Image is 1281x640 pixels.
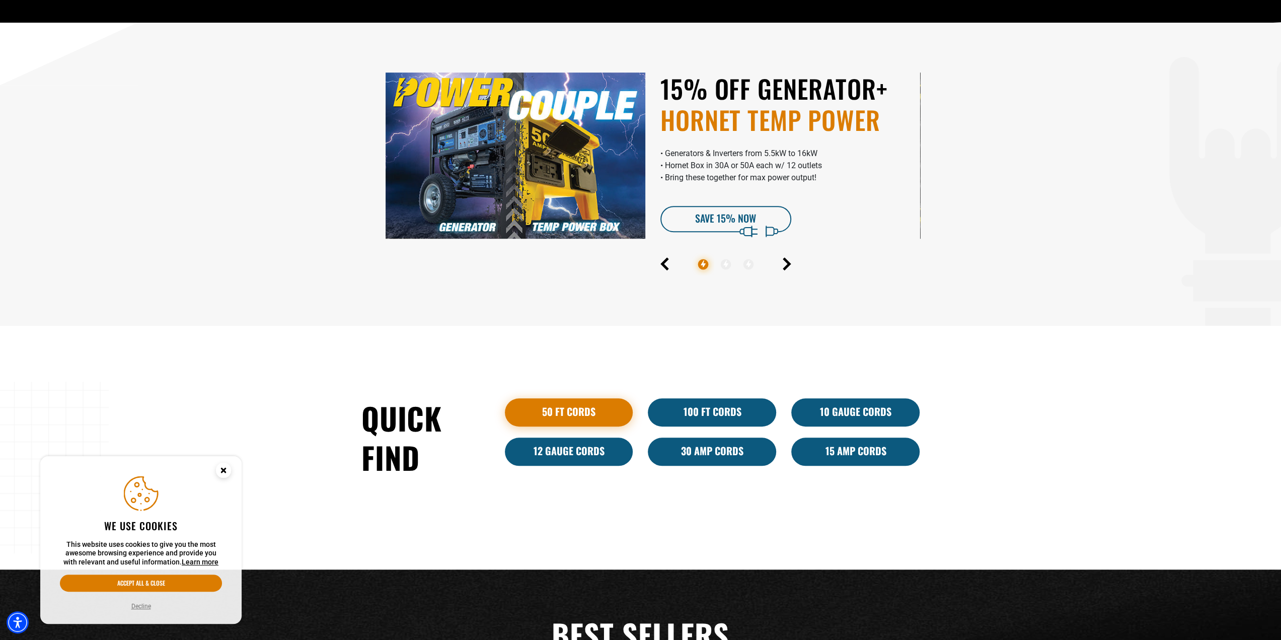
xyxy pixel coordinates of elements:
a: 15 Amp Cords [791,438,920,466]
button: Previous [660,257,669,270]
div: Accessibility Menu [7,611,29,633]
span: HORNET TEMP POWER [660,104,920,135]
button: Close this option [205,456,242,487]
a: SAVE 15% Now [660,206,791,232]
button: Decline [128,601,154,611]
button: Next [783,257,791,270]
a: 50 ft cords [505,398,633,426]
aside: Cookie Consent [40,456,242,624]
h2: 15% OFF GENERATOR+ [660,73,920,135]
img: A promotional image featuring a generator and a temporary power box, labeled "Power Couple," with... [386,73,645,239]
a: 100 Ft Cords [648,398,776,426]
p: This website uses cookies to give you the most awesome browsing experience and provide you with r... [60,540,222,567]
button: Accept all & close [60,575,222,592]
a: 30 Amp Cords [648,438,776,466]
h2: Quick Find [361,398,490,477]
h2: We use cookies [60,519,222,532]
a: This website uses cookies to give you the most awesome browsing experience and provide you with r... [182,558,218,566]
a: 10 Gauge Cords [791,398,920,426]
a: 12 Gauge Cords [505,438,633,466]
p: • Generators & Inverters from 5.5kW to 16kW • Hornet Box in 30A or 50A each w/ 12 outlets • Bring... [660,148,920,184]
